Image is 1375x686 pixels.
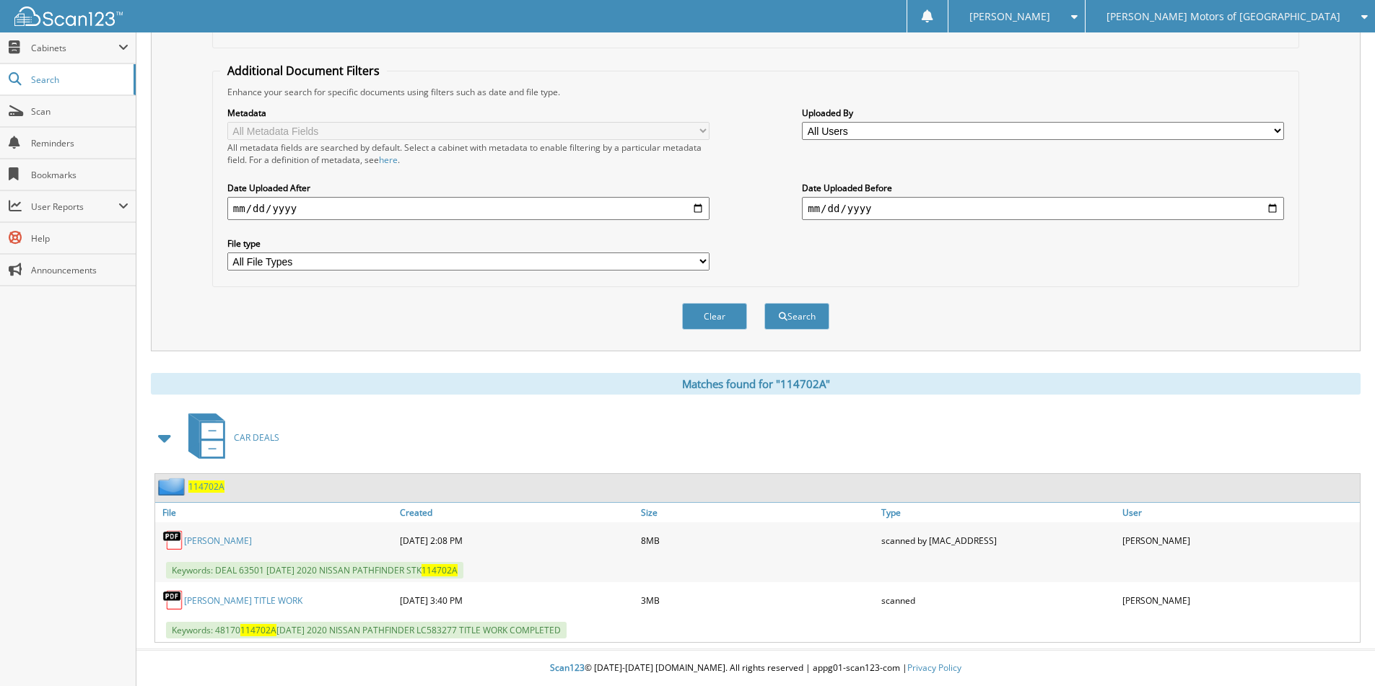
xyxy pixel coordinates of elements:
[1119,526,1360,555] div: [PERSON_NAME]
[227,107,710,119] label: Metadata
[180,409,279,466] a: CAR DEALS
[1303,617,1375,686] iframe: Chat Widget
[550,661,585,674] span: Scan123
[220,86,1291,98] div: Enhance your search for specific documents using filters such as date and file type.
[637,586,878,615] div: 3MB
[158,478,188,496] img: folder2.png
[136,651,1375,686] div: © [DATE]-[DATE] [DOMAIN_NAME]. All rights reserved | appg01-scan123-com |
[162,529,184,551] img: PDF.png
[31,137,128,149] span: Reminders
[31,42,118,54] span: Cabinets
[151,373,1361,395] div: Matches found for "114702A"
[802,197,1284,220] input: end
[31,201,118,213] span: User Reports
[802,182,1284,194] label: Date Uploaded Before
[227,197,710,220] input: start
[162,589,184,611] img: PDF.png
[240,624,276,636] span: 114702A
[227,237,710,250] label: File type
[422,564,458,576] span: 114702A
[188,480,224,493] a: 114702A
[1119,503,1360,522] a: User
[878,503,1119,522] a: Type
[1106,12,1340,21] span: [PERSON_NAME] Motors of [GEOGRAPHIC_DATA]
[227,141,710,166] div: All metadata fields are searched by default. Select a cabinet with metadata to enable filtering b...
[878,586,1119,615] div: scanned
[396,526,637,555] div: [DATE] 2:08 PM
[31,264,128,276] span: Announcements
[14,6,123,26] img: scan123-logo-white.svg
[155,503,396,522] a: File
[31,232,128,245] span: Help
[31,105,128,118] span: Scan
[802,107,1284,119] label: Uploaded By
[637,526,878,555] div: 8MB
[878,526,1119,555] div: scanned by [MAC_ADDRESS]
[396,503,637,522] a: Created
[1119,586,1360,615] div: [PERSON_NAME]
[379,154,398,166] a: here
[764,303,829,330] button: Search
[31,169,128,181] span: Bookmarks
[907,661,961,674] a: Privacy Policy
[682,303,747,330] button: Clear
[637,503,878,522] a: Size
[220,63,387,79] legend: Additional Document Filters
[166,622,567,638] span: Keywords: 48170 [DATE] 2020 NISSAN PATHFINDER LC583277 TITLE WORK COMPLETED
[31,74,126,86] span: Search
[969,12,1050,21] span: [PERSON_NAME]
[166,562,463,579] span: Keywords: DEAL 63501 [DATE] 2020 NISSAN PATHFINDER STK
[234,431,279,444] span: CAR DEALS
[396,586,637,615] div: [DATE] 3:40 PM
[184,594,302,607] a: [PERSON_NAME] TITLE WORK
[227,182,710,194] label: Date Uploaded After
[184,535,252,547] a: [PERSON_NAME]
